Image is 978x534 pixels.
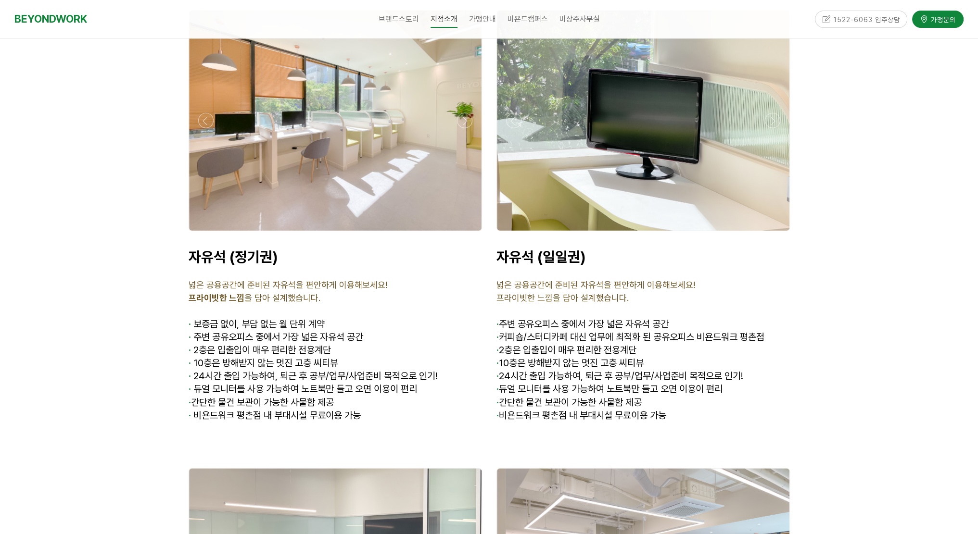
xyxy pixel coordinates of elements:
span: 넓은 공용공간에 준비된 자유석을 편안하게 이용해보세요! [496,280,695,290]
a: 비상주사무실 [554,7,606,31]
strong: 프라이빗한 느낌 [189,293,244,303]
span: 10층은 방해받지 않는 멋진 고층 씨티뷰 [189,357,338,369]
span: 비욘드워크 평촌점 내 부대시설 무료이용 가능 [496,410,666,421]
span: 넓은 공용공간에 준비된 자유석을 편안하게 이용해보세요! [189,280,387,290]
span: · [496,318,499,330]
strong: · [189,357,191,369]
span: 비상주사무실 [559,14,600,24]
span: 자유석 (정기권) [189,248,278,265]
span: 24시간 출입 가능하여, 퇴근 후 공부/업무/사업준비 목적으로 인기! [496,370,743,382]
strong: · [189,331,191,343]
span: 자유석 (일일권) [496,248,586,265]
strong: · [189,370,191,382]
span: 간단한 물건 보관이 가능한 사물함 제공 [496,397,642,408]
span: 가맹문의 [928,14,956,24]
span: 주변 공유오피스 중에서 가장 넓은 자유석 공간 [499,318,669,330]
span: 커피숍/스터디카페 대신 업무에 최적화 된 공유오피스 비욘드워크 평촌점 [496,331,764,343]
strong: · [189,344,191,356]
span: 프라이빗한 느낌을 담아 설계했습니다. [496,293,629,303]
strong: · [496,397,499,408]
strong: · [496,357,499,369]
span: 듀얼 모니터를 사용 가능하여 노트북만 들고 오면 이용이 편리 [496,383,723,395]
span: 가맹안내 [469,14,496,24]
strong: · [189,397,191,408]
strong: · [496,331,499,343]
span: 24시간 출입 가능하여, 퇴근 후 공부/업무/사업준비 목적으로 인기! [189,370,438,382]
strong: · [189,318,191,330]
strong: · [189,410,191,421]
span: 주변 공유오피스 중에서 가장 넓은 자유석 공간 [189,331,363,343]
span: 브랜드스토리 [379,14,419,24]
a: 지점소개 [425,7,463,31]
strong: · [189,383,191,395]
a: BEYONDWORK [14,10,87,28]
a: 가맹문의 [912,11,964,27]
span: 2층은 입출입이 매우 편리한 전용계단 [496,344,636,356]
strong: · [496,344,499,356]
span: 보증금 없이, 부담 없는 월 단위 계약 [193,318,325,330]
a: 가맹안내 [463,7,502,31]
strong: · [496,383,499,395]
span: 2층은 입출입이 매우 편리한 전용계단 [189,344,331,356]
span: 10층은 방해받지 않는 멋진 고층 씨티뷰 [496,357,644,369]
a: 브랜드스토리 [373,7,425,31]
strong: · [496,370,499,382]
span: 을 담아 설계했습니다. [189,293,320,303]
strong: · [496,410,499,421]
span: 지점소개 [431,11,457,28]
a: 비욘드캠퍼스 [502,7,554,31]
span: 간단한 물건 보관이 가능한 사물함 제공 [189,397,334,408]
span: 듀얼 모니터를 사용 가능하여 노트북만 들고 오면 이용이 편리 [189,383,417,395]
span: 비욘드워크 평촌점 내 부대시설 무료이용 가능 [189,410,361,421]
span: 비욘드캠퍼스 [508,14,548,24]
